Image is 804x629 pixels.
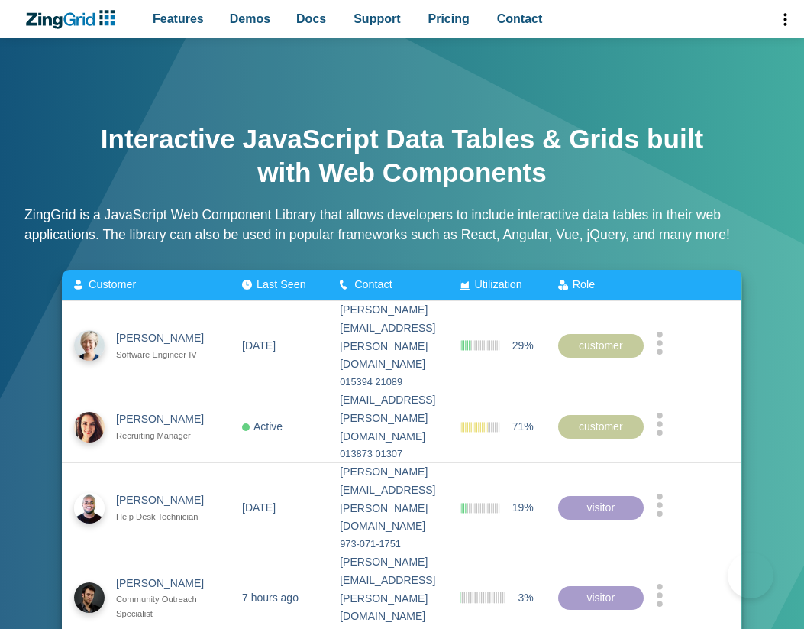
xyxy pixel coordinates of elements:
span: Role [573,278,596,290]
div: [PERSON_NAME] [116,574,218,592]
div: [PERSON_NAME][EMAIL_ADDRESS][PERSON_NAME][DOMAIN_NAME] [341,463,436,536]
div: 013873 01307 [341,446,436,462]
div: Recruiting Manager [116,429,218,443]
div: [PERSON_NAME] [116,410,218,429]
span: Pricing [428,8,470,29]
span: Docs [296,8,326,29]
div: Active [242,417,283,436]
span: Contact [355,278,393,290]
span: Demos [230,8,270,29]
div: Help Desk Technician [116,510,218,524]
div: 015394 21089 [341,374,436,391]
p: ZingGrid is a JavaScript Web Component Library that allows developers to include interactive data... [24,205,780,245]
div: [PERSON_NAME] [116,491,218,510]
iframe: Toggle Customer Support [728,553,773,598]
div: 7 hours ago [242,588,299,607]
div: visitor [558,495,644,520]
div: [DATE] [242,498,276,517]
div: customer [558,414,644,439]
span: Last Seen [257,278,306,290]
div: [PERSON_NAME] [116,329,218,348]
div: customer [558,333,644,358]
span: Features [153,8,204,29]
a: ZingChart Logo. Click to return to the homepage [24,10,123,29]
div: [EMAIL_ADDRESS][PERSON_NAME][DOMAIN_NAME] [341,391,436,446]
div: [PERSON_NAME][EMAIL_ADDRESS][PERSON_NAME][DOMAIN_NAME] [341,301,436,374]
div: [PERSON_NAME][EMAIL_ADDRESS][PERSON_NAME][DOMAIN_NAME] [341,553,436,626]
span: 19% [512,498,534,517]
span: Utilization [475,278,522,290]
h1: Interactive JavaScript Data Tables & Grids built with Web Components [97,122,708,190]
span: Support [354,8,400,29]
div: Community Outreach Specialist [116,592,218,621]
div: [DATE] [242,336,276,355]
div: Software Engineer IV [116,348,218,362]
span: Customer [89,278,136,290]
div: visitor [558,585,644,610]
span: 29% [512,336,534,355]
span: Contact [497,8,543,29]
span: 71% [512,417,534,436]
div: 973-071-1751 [341,536,436,553]
span: 3% [518,588,534,607]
